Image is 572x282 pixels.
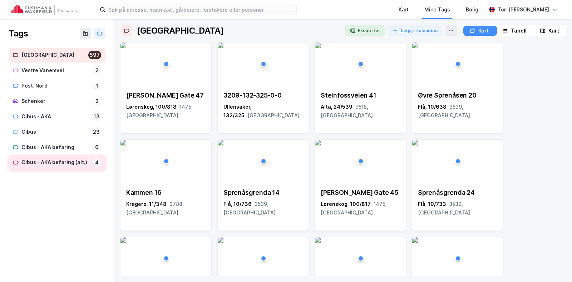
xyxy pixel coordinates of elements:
[21,97,90,106] div: Schenker
[223,91,303,100] div: 3209-132-325-0-0
[126,103,206,120] div: Lørenskog, 100/818
[120,140,126,145] img: 256x120
[11,5,79,15] img: cushman-wakefield-realkapital-logo.202ea83816669bd177139c58696a8fa1.svg
[9,63,105,78] a: Vestre Vanemvei2
[315,140,321,145] img: 256x120
[120,43,126,48] img: 256x120
[126,104,193,118] span: 1475, [GEOGRAPHIC_DATA]
[21,158,90,167] div: Cibus - AKA befaring (alt.)
[9,140,105,155] a: Cibus - AKA befaring6
[21,81,90,90] div: Post-Nord
[321,91,400,100] div: Steinfossveien 41
[424,5,450,14] div: Mine Tags
[9,155,105,170] a: Cibus - AKA befaring (alt.)4
[126,201,184,216] span: 3788, [GEOGRAPHIC_DATA]
[223,201,276,216] span: 3539, [GEOGRAPHIC_DATA]
[21,66,90,75] div: Vestre Vanemvei
[93,97,101,105] div: 2
[399,5,409,14] div: Kart
[218,237,223,243] img: 256x120
[315,43,321,48] img: 256x120
[418,200,497,217] div: Flå, 10/733
[92,128,101,136] div: 23
[120,237,126,243] img: 256x120
[321,188,400,197] div: [PERSON_NAME] Gate 45
[218,43,223,48] img: 256x120
[498,5,549,14] div: Tor-[PERSON_NAME]
[9,48,105,63] a: [GEOGRAPHIC_DATA]597
[93,158,101,167] div: 4
[418,104,470,118] span: 3539, [GEOGRAPHIC_DATA]
[466,5,478,14] div: Bolig
[321,201,387,216] span: 1475, [GEOGRAPHIC_DATA]
[511,26,527,35] div: Tabell
[345,25,385,36] button: Eksporter
[536,248,572,282] div: Kontrollprogram for chat
[478,26,489,35] div: Kort
[93,143,101,152] div: 6
[218,140,223,145] img: 256x120
[105,4,296,15] input: Søk på adresse, matrikkel, gårdeiere, leietakere eller personer
[412,140,418,145] img: 256x120
[92,112,101,121] div: 13
[388,25,443,36] button: Legg til eiendom
[9,125,105,139] a: Cibus23
[412,43,418,48] img: 256x120
[93,66,101,75] div: 2
[418,91,497,100] div: Øvre Sprenåsen 20
[21,51,85,60] div: [GEOGRAPHIC_DATA]
[9,79,105,93] a: Post-Nord1
[223,103,303,120] div: Ullensaker, 132/325
[321,103,400,120] div: Alta, 24/539
[21,112,89,121] div: Cibus - AKA
[247,112,300,118] span: [GEOGRAPHIC_DATA]
[321,200,400,217] div: Lørenskog, 100/817
[315,237,321,243] img: 256x120
[9,94,105,109] a: Schenker2
[88,51,101,59] div: 597
[126,200,206,217] div: Kragerø, 11/348
[321,104,373,118] span: 9518, [GEOGRAPHIC_DATA]
[412,237,418,243] img: 256x120
[9,28,28,39] div: Tags
[126,188,206,197] div: Kammen 16
[21,128,89,137] div: Cibus
[223,188,303,197] div: Sprenåsgrenda 14
[223,200,303,217] div: Flå, 10/736
[548,26,559,35] div: Kart
[418,103,497,120] div: Flå, 10/638
[9,109,105,124] a: Cibus - AKA13
[418,201,470,216] span: 3539, [GEOGRAPHIC_DATA]
[126,91,206,100] div: [PERSON_NAME] Gate 47
[93,81,101,90] div: 1
[418,188,497,197] div: Sprenåsgrenda 24
[21,143,90,152] div: Cibus - AKA befaring
[536,248,572,282] iframe: Chat Widget
[137,25,224,36] div: [GEOGRAPHIC_DATA]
